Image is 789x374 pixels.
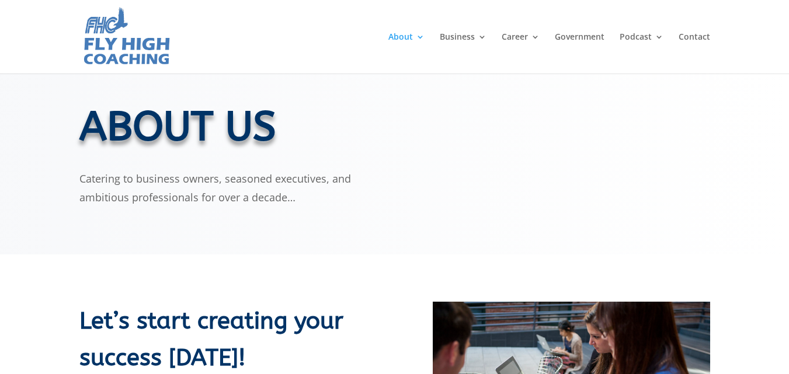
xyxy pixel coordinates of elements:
p: Catering to business owners, seasoned executives, and ambitious professionals for over a decade… [79,169,395,207]
a: Contact [679,33,710,74]
span: Let’s start creating your success [DATE]! [79,307,343,371]
a: Business [440,33,486,74]
img: Fly High Coaching [82,6,171,68]
a: About [388,33,425,74]
span: ABOUT US [79,103,276,151]
a: Career [502,33,540,74]
a: Government [555,33,604,74]
a: Podcast [620,33,663,74]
